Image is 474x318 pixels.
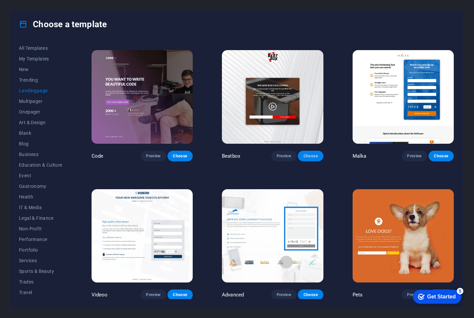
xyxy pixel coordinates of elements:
p: Advanced [222,291,244,298]
button: Choose [168,289,193,300]
button: Preview [271,151,297,161]
span: Choose [303,153,318,159]
span: Preview [146,292,161,297]
span: Event [19,173,62,178]
img: Code [92,50,193,143]
button: Choose [429,151,454,161]
button: Blog [19,138,62,149]
button: Choose [298,289,323,300]
span: Choose [173,292,187,297]
button: Wireframe [19,298,62,308]
button: Onepager [19,107,62,117]
p: Pets [353,291,363,298]
h4: Choose a template [19,19,107,30]
button: Event [19,170,62,181]
span: Choose [173,153,187,159]
span: Choose [434,153,448,159]
button: Blank [19,128,62,138]
button: Gastronomy [19,181,62,192]
div: Get Started 5 items remaining, 0% complete [5,3,54,17]
span: Preview [407,292,422,297]
span: Non-Profit [19,226,62,231]
div: 5 [49,1,56,8]
button: All Templates [19,43,62,53]
span: New [19,67,62,72]
button: Education & Culture [19,160,62,170]
span: Services [19,258,62,263]
img: Videoo [92,189,193,282]
button: Services [19,255,62,266]
img: Advanced [222,189,323,282]
span: Art & Design [19,120,62,125]
img: Pets [353,189,454,282]
button: New [19,64,62,75]
button: Preview [141,289,166,300]
span: Health [19,194,62,199]
span: Preview [277,292,291,297]
span: Portfolio [19,247,62,253]
button: Multipager [19,96,62,107]
span: Gastronomy [19,184,62,189]
img: Beatbox [222,50,323,143]
span: All Templates [19,45,62,51]
button: Health [19,192,62,202]
span: Legal & Finance [19,215,62,221]
span: Sports & Beauty [19,269,62,274]
span: Preview [277,153,291,159]
span: Trending [19,77,62,83]
button: Sports & Beauty [19,266,62,277]
button: Preview [141,151,166,161]
div: Get Started [20,7,48,13]
span: Landingpage [19,88,62,93]
span: Multipager [19,99,62,104]
button: Travel [19,287,62,298]
button: Legal & Finance [19,213,62,223]
span: My Templates [19,56,62,61]
button: Performance [19,234,62,245]
span: Performance [19,237,62,242]
span: Education & Culture [19,162,62,168]
span: Trades [19,279,62,284]
p: Malka [353,153,367,159]
span: Onepager [19,109,62,115]
button: Preview [402,289,427,300]
button: Preview [402,151,427,161]
img: Malka [353,50,454,143]
button: My Templates [19,53,62,64]
button: Trending [19,75,62,85]
button: Portfolio [19,245,62,255]
button: Landingpage [19,85,62,96]
button: Art & Design [19,117,62,128]
p: Beatbox [222,153,240,159]
p: Code [92,153,103,159]
button: Choose [298,151,323,161]
button: IT & Media [19,202,62,213]
p: Videoo [92,291,108,298]
span: Business [19,152,62,157]
span: Blog [19,141,62,146]
button: Non-Profit [19,223,62,234]
button: Choose [168,151,193,161]
button: Preview [271,289,297,300]
button: Business [19,149,62,160]
span: Choose [303,292,318,297]
span: Preview [146,153,161,159]
button: Trades [19,277,62,287]
span: Blank [19,130,62,136]
span: Preview [407,153,422,159]
span: Travel [19,290,62,295]
span: IT & Media [19,205,62,210]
